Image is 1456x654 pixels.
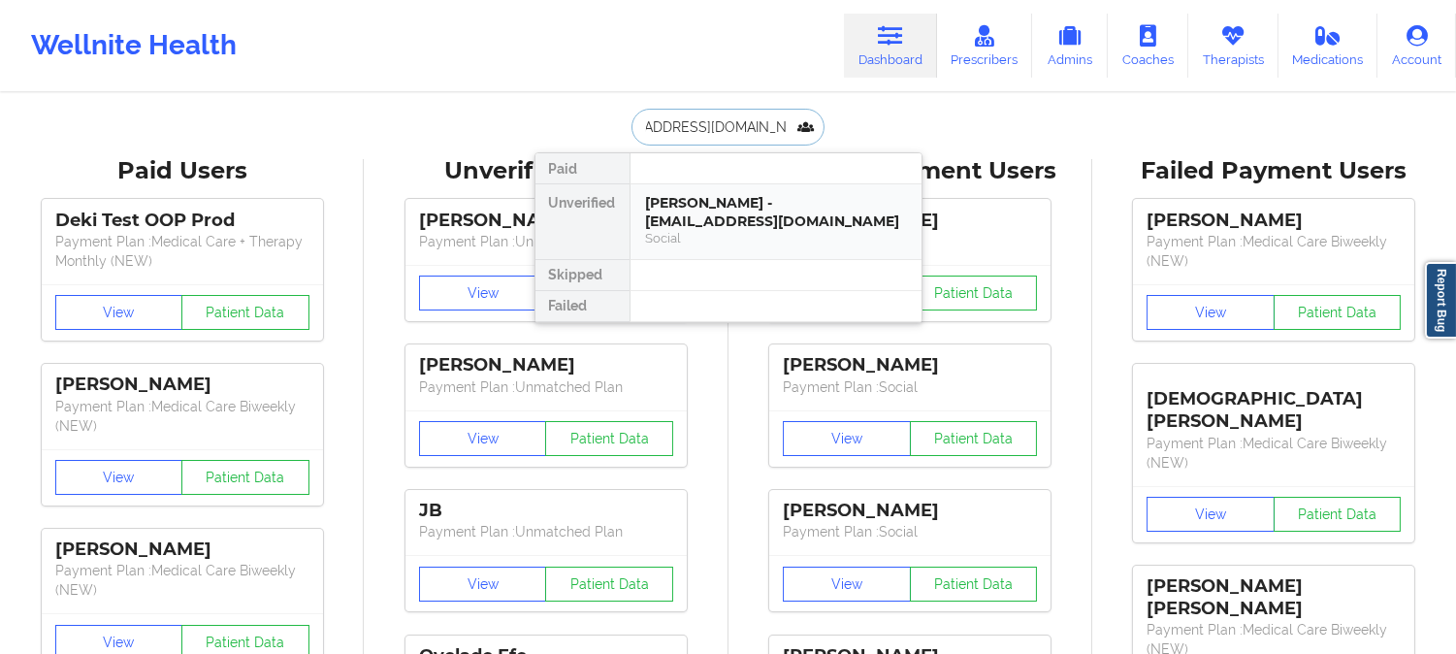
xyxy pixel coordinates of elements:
[535,153,630,184] div: Paid
[55,561,309,600] p: Payment Plan : Medical Care Biweekly (NEW)
[1108,14,1188,78] a: Coaches
[419,377,673,397] p: Payment Plan : Unmatched Plan
[783,567,911,602] button: View
[646,230,906,246] div: Social
[55,539,309,561] div: [PERSON_NAME]
[1106,156,1442,186] div: Failed Payment Users
[910,276,1038,311] button: Patient Data
[55,460,183,495] button: View
[910,421,1038,456] button: Patient Data
[55,295,183,330] button: View
[545,567,673,602] button: Patient Data
[55,210,309,232] div: Deki Test OOP Prod
[55,374,309,396] div: [PERSON_NAME]
[419,421,547,456] button: View
[1147,295,1275,330] button: View
[14,156,350,186] div: Paid Users
[910,567,1038,602] button: Patient Data
[181,460,309,495] button: Patient Data
[1147,374,1401,433] div: [DEMOGRAPHIC_DATA][PERSON_NAME]
[783,354,1037,376] div: [PERSON_NAME]
[545,421,673,456] button: Patient Data
[783,421,911,456] button: View
[1147,434,1401,473] p: Payment Plan : Medical Care Biweekly (NEW)
[1147,232,1401,271] p: Payment Plan : Medical Care Biweekly (NEW)
[646,194,906,230] div: [PERSON_NAME] - [EMAIL_ADDRESS][DOMAIN_NAME]
[1278,14,1378,78] a: Medications
[1147,575,1401,620] div: [PERSON_NAME] [PERSON_NAME]
[419,522,673,541] p: Payment Plan : Unmatched Plan
[1425,262,1456,339] a: Report Bug
[1147,210,1401,232] div: [PERSON_NAME]
[55,397,309,436] p: Payment Plan : Medical Care Biweekly (NEW)
[55,232,309,271] p: Payment Plan : Medical Care + Therapy Monthly (NEW)
[419,210,673,232] div: [PERSON_NAME]
[377,156,714,186] div: Unverified Users
[419,276,547,311] button: View
[783,522,1037,541] p: Payment Plan : Social
[535,184,630,260] div: Unverified
[419,354,673,376] div: [PERSON_NAME]
[181,295,309,330] button: Patient Data
[1147,497,1275,532] button: View
[1274,295,1402,330] button: Patient Data
[844,14,937,78] a: Dashboard
[535,260,630,291] div: Skipped
[419,567,547,602] button: View
[535,291,630,322] div: Failed
[937,14,1033,78] a: Prescribers
[1274,497,1402,532] button: Patient Data
[1377,14,1456,78] a: Account
[419,232,673,251] p: Payment Plan : Unmatched Plan
[783,377,1037,397] p: Payment Plan : Social
[1032,14,1108,78] a: Admins
[419,500,673,522] div: JB
[783,500,1037,522] div: [PERSON_NAME]
[1188,14,1278,78] a: Therapists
